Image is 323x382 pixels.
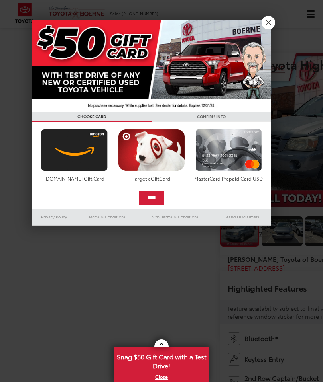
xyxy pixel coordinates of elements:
[32,112,152,122] h3: CHOOSE CARD
[116,129,187,171] img: targetcard.png
[32,20,271,112] img: 42635_top_851395.jpg
[39,129,110,171] img: amazoncard.png
[77,212,138,222] a: Terms & Conditions
[116,175,187,182] div: Target eGiftCard
[114,348,209,372] span: Snag $50 Gift Card with a Test Drive!
[32,212,77,222] a: Privacy Policy
[138,212,213,222] a: SMS Terms & Conditions
[213,212,271,222] a: Brand Disclaimers
[193,175,264,182] div: MasterCard Prepaid Card USD
[39,175,110,182] div: [DOMAIN_NAME] Gift Card
[193,129,264,171] img: mastercard.png
[152,112,271,122] h3: CONFIRM INFO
